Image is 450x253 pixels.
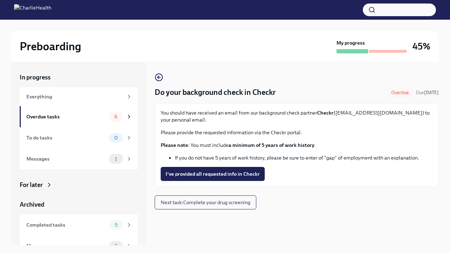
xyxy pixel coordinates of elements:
span: Next task : Complete your drug screening [161,199,250,206]
span: I've provided all requested info in Checkr [166,170,260,177]
a: Completed tasks5 [20,214,138,235]
button: Next task:Complete your drug screening [155,195,256,209]
p: Please provide the requested information via the Checkr portal. [161,129,433,136]
div: Messages [26,242,106,250]
span: 1 [111,156,121,162]
img: CharlieHealth [14,4,51,15]
a: For later [20,181,138,189]
span: Due [416,90,439,95]
span: 0 [110,244,122,249]
h3: 45% [412,40,430,53]
span: Overdue [387,90,413,95]
a: Messages1 [20,148,138,169]
button: I've provided all requested info in Checkr [161,167,265,181]
div: For later [20,181,43,189]
a: Everything [20,87,138,106]
div: Overdue tasks [26,113,106,121]
li: If you do not have 5 years of work history, please be sure to enter of "gap" of employment with a... [175,154,433,161]
strong: My progress [336,39,365,46]
div: To do tasks [26,134,106,142]
span: 6 [110,114,122,119]
a: To do tasks0 [20,127,138,148]
a: Overdue tasks6 [20,106,138,127]
span: 5 [110,222,122,228]
span: 0 [110,135,122,141]
h4: Do your background check in Checkr [155,87,276,98]
strong: [DATE] [424,90,439,95]
h2: Preboarding [20,39,81,53]
strong: a minimum of 5 years of work history [229,142,314,148]
p: You should have received an email from our background check partner ([EMAIL_ADDRESS][DOMAIN_NAME]... [161,109,433,123]
strong: Please note [161,142,188,148]
div: Messages [26,155,106,163]
a: In progress [20,73,138,82]
div: Completed tasks [26,221,106,229]
strong: Checkr [317,110,334,116]
div: Everything [26,93,123,100]
p: : You must include . [161,142,433,149]
span: August 21st, 2025 06:00 [416,89,439,96]
a: Archived [20,200,138,209]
